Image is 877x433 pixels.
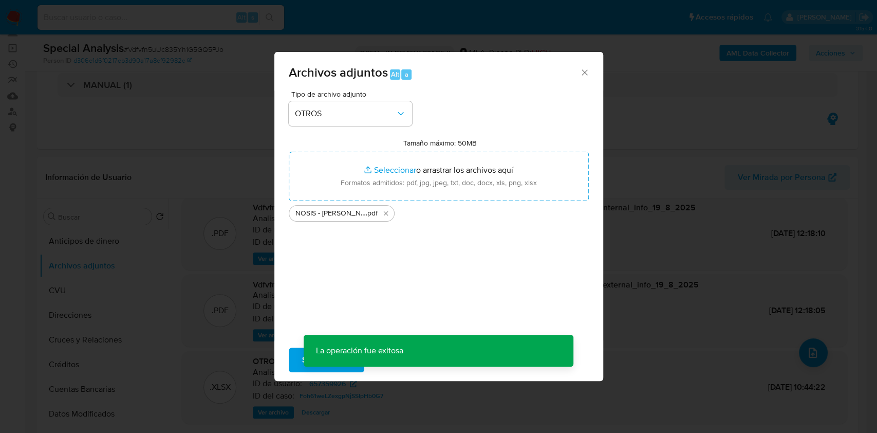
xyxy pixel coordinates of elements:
[380,207,392,220] button: Eliminar NOSIS - Abigail Redondo.pdf
[291,91,415,98] span: Tipo de archivo adjunto
[366,208,378,219] span: .pdf
[382,349,415,371] span: Cancelar
[295,109,396,119] span: OTROS
[405,69,408,79] span: a
[391,69,399,79] span: Alt
[304,335,416,367] p: La operación fue exitosa
[302,349,351,371] span: Subir archivo
[403,138,477,148] label: Tamaño máximo: 50MB
[289,201,589,222] ul: Archivos seleccionados
[289,63,388,81] span: Archivos adjuntos
[580,67,589,77] button: Cerrar
[289,348,364,372] button: Subir archivo
[295,208,366,219] span: NOSIS - [PERSON_NAME]
[289,101,412,126] button: OTROS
